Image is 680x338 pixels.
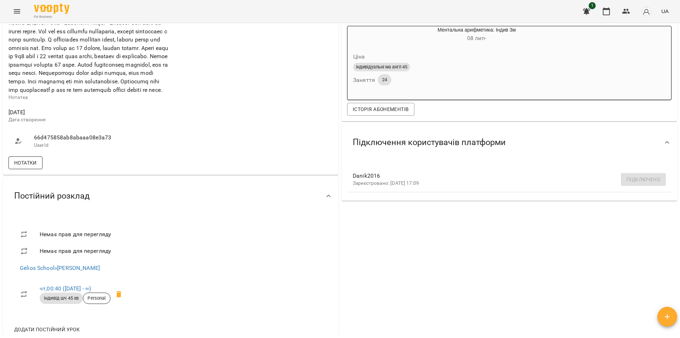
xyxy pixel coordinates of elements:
button: Нотатки [8,156,42,169]
span: Видалити приватний урок Олійник Валентин Володимирович чт 00:40 клієнта Данило Пентискул [110,286,127,303]
span: Індивідуальні ма англ 45 [353,64,410,70]
p: Дата створення [8,116,169,123]
span: Нотатки [14,159,37,167]
span: UA [661,7,669,15]
span: Постійний розклад [14,190,90,201]
h6: Ціна [353,52,365,62]
img: Voopty Logo [34,4,69,14]
button: Ментальна арифметика: Індив 3м08 лип- ЦінаІндивідуальні ма англ 45Заняття24 [347,26,572,94]
div: Постійний розклад [3,178,339,214]
span: Personal [83,295,110,301]
p: Зареєстровано: [DATE] 17:09 [353,180,654,187]
button: Історія абонементів [347,103,414,116]
span: [DATE] [8,108,169,117]
button: Додати постійний урок [11,323,83,336]
span: 66d475858ab8abaaa08e3a73 [34,133,164,142]
a: Gelios School»[PERSON_NAME] [20,265,100,271]
img: avatar_s.png [641,6,651,16]
p: Нотатка [8,94,169,101]
button: Menu [8,3,25,20]
div: Підключення користувачів платформи [341,124,677,161]
div: Ментальна арифметика: Індив 3м [381,26,572,43]
span: 24 [378,77,391,83]
div: Ментальна арифметика: Індив 3м [347,26,381,43]
span: індивід шч 45 хв [40,295,83,301]
span: Немає прав для перегляду [40,230,127,239]
span: 4 lore, ipsumdo sitamet, 85-60cons, adipisci e seddoeiusm t incididuntutl/et 384 dolor, 2-m aliqu... [8,3,168,93]
span: For Business [34,15,69,19]
a: чт,00:40 ([DATE] - ∞) [40,285,91,292]
span: Підключення користувачів платформи [353,137,506,148]
span: Danik2016 [353,172,654,180]
p: UserId [34,142,164,149]
span: Історія абонементів [353,105,409,113]
span: Додати постійний урок [14,325,80,334]
span: Немає прав для перегляду [40,247,127,255]
span: 08 лип - [467,35,486,41]
span: 1 [589,2,596,9]
button: UA [658,5,671,18]
h6: Заняття [353,75,375,85]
